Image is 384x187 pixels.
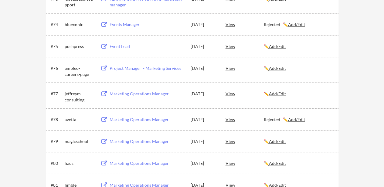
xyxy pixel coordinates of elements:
[269,66,286,71] u: Add/Edit
[110,43,185,49] div: Event Lead
[110,117,185,123] div: Marketing Operations Manager
[191,22,217,28] div: [DATE]
[51,65,63,71] div: #76
[269,44,286,49] u: Add/Edit
[226,136,264,147] div: View
[51,160,63,166] div: #80
[226,88,264,99] div: View
[65,65,95,77] div: ampleo-careers-page
[269,139,286,144] u: Add/Edit
[65,160,95,166] div: haus
[264,65,333,71] div: ✏️
[110,65,185,71] div: Project Manager - Marketing Services
[51,138,63,144] div: #79
[191,65,217,71] div: [DATE]
[191,160,217,166] div: [DATE]
[65,43,95,49] div: pushpress
[51,22,63,28] div: #74
[264,22,333,28] div: Rejected ✏️
[264,138,333,144] div: ✏️
[226,19,264,30] div: View
[51,43,63,49] div: #75
[191,138,217,144] div: [DATE]
[226,158,264,168] div: View
[110,91,185,97] div: Marketing Operations Manager
[264,160,333,166] div: ✏️
[65,91,95,103] div: jeffreym-consulting
[191,117,217,123] div: [DATE]
[226,41,264,52] div: View
[191,91,217,97] div: [DATE]
[51,117,63,123] div: #78
[65,117,95,123] div: avetta
[288,22,305,27] u: Add/Edit
[65,138,95,144] div: magicschool
[191,43,217,49] div: [DATE]
[264,91,333,97] div: ✏️
[264,43,333,49] div: ✏️
[110,138,185,144] div: Marketing Operations Manager
[264,117,333,123] div: Rejected ✏️
[110,160,185,166] div: Marketing Operations Manager
[269,161,286,166] u: Add/Edit
[110,22,185,28] div: Events Manager
[65,22,95,28] div: blueconic
[51,91,63,97] div: #77
[288,117,305,122] u: Add/Edit
[269,91,286,96] u: Add/Edit
[226,114,264,125] div: View
[226,63,264,73] div: View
